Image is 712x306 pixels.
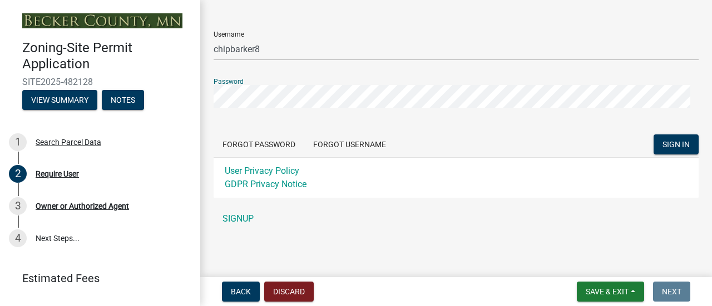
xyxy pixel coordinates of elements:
[9,267,182,289] a: Estimated Fees
[36,202,129,210] div: Owner or Authorized Agent
[586,287,629,296] span: Save & Exit
[102,96,144,105] wm-modal-confirm: Notes
[225,179,306,189] a: GDPR Privacy Notice
[36,170,79,178] div: Require User
[214,208,699,230] a: SIGNUP
[9,133,27,151] div: 1
[231,287,251,296] span: Back
[102,90,144,110] button: Notes
[36,138,101,146] div: Search Parcel Data
[662,287,681,296] span: Next
[304,134,395,154] button: Forgot Username
[22,40,191,72] h4: Zoning-Site Permit Application
[662,140,690,149] span: SIGN IN
[577,282,644,302] button: Save & Exit
[225,165,299,176] a: User Privacy Policy
[22,90,97,110] button: View Summary
[22,13,182,28] img: Becker County, Minnesota
[214,134,304,154] button: Forgot Password
[654,134,699,154] button: SIGN IN
[264,282,314,302] button: Discard
[9,229,27,247] div: 4
[22,77,178,87] span: SITE2025-482128
[9,165,27,183] div: 2
[653,282,690,302] button: Next
[9,197,27,215] div: 3
[22,96,97,105] wm-modal-confirm: Summary
[222,282,260,302] button: Back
